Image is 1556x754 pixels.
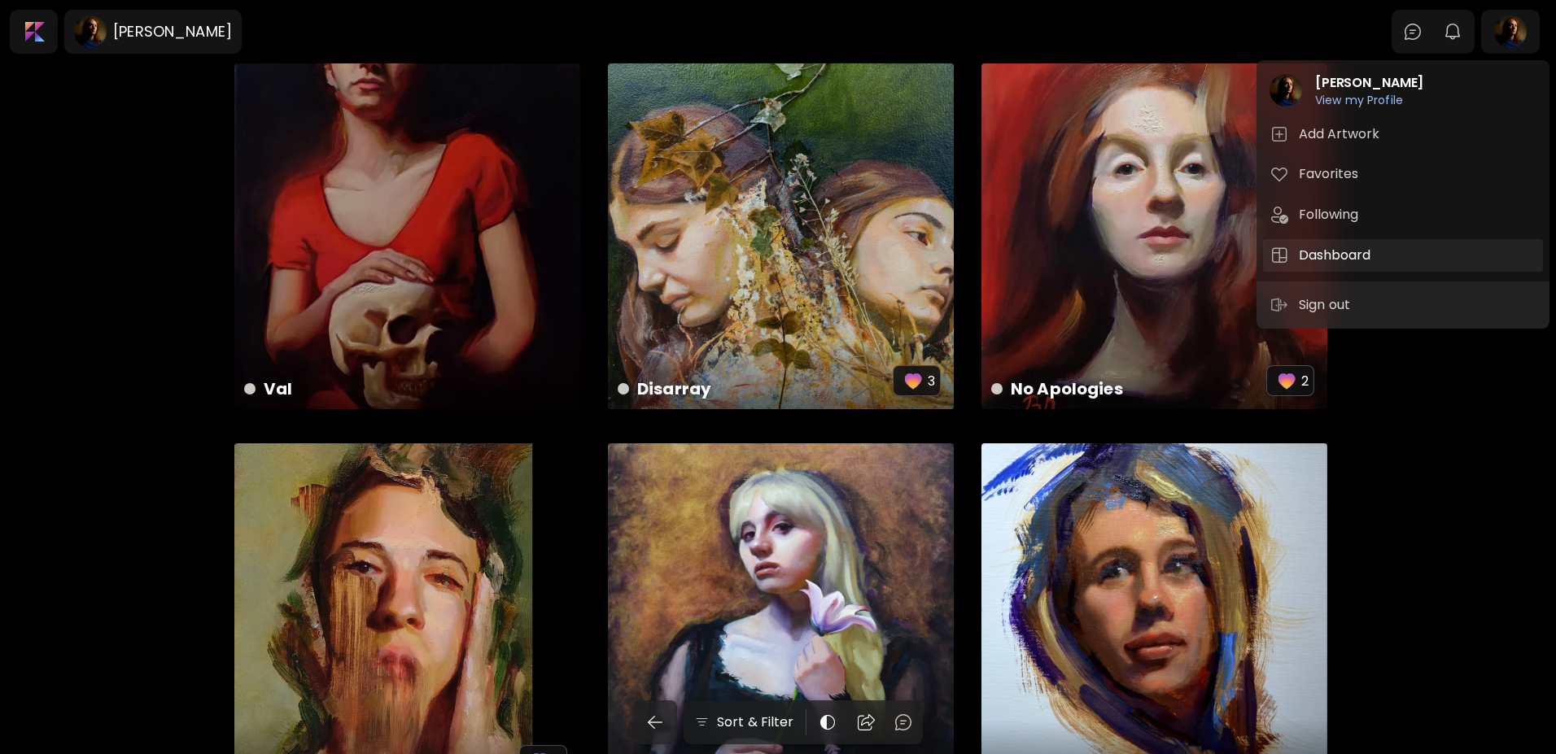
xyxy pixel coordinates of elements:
h5: Add Artwork [1299,124,1384,144]
h5: Following [1299,205,1363,224]
h6: View my Profile [1315,93,1423,107]
button: tabAdd Artwork [1263,118,1543,150]
img: tab [1270,246,1289,265]
img: tab [1270,205,1289,224]
img: tab [1270,164,1289,184]
img: tab [1270,124,1289,144]
button: sign-outSign out [1263,289,1361,321]
h5: Dashboard [1299,246,1375,265]
button: tabFollowing [1263,198,1543,231]
button: tabFavorites [1263,158,1543,190]
h5: Favorites [1299,164,1363,184]
img: sign-out [1270,295,1289,315]
h2: [PERSON_NAME] [1315,73,1423,93]
button: tabDashboard [1263,239,1543,272]
p: Sign out [1299,295,1355,315]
